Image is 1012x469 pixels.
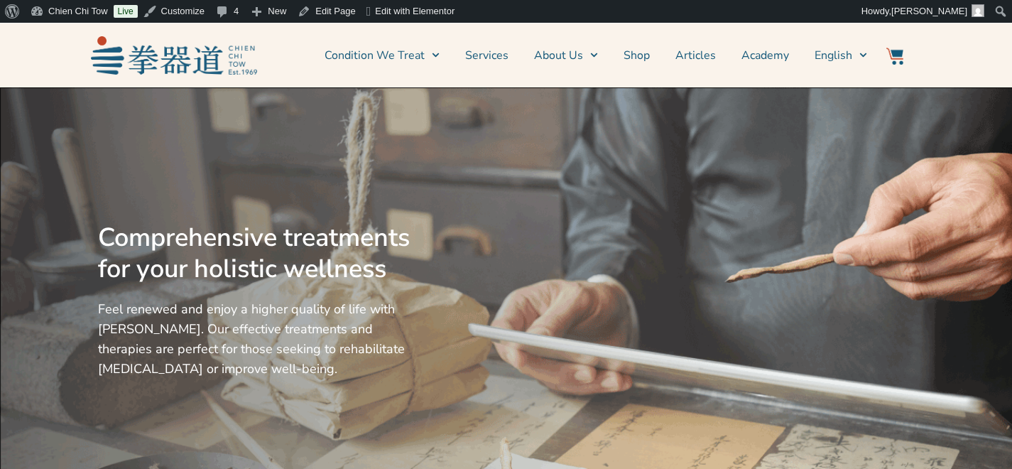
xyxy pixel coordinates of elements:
a: Live [114,5,138,18]
img: Website Icon-03 [886,48,903,65]
nav: Menu [264,38,868,73]
a: Shop [624,38,650,73]
a: Articles [675,38,716,73]
h2: Comprehensive treatments for your holistic wellness [98,222,416,285]
p: Feel renewed and enjoy a higher quality of life with [PERSON_NAME]. Our effective treatments and ... [98,299,416,379]
span: Edit with Elementor [375,6,455,16]
a: Switch to English [815,38,867,73]
span: [PERSON_NAME] [891,6,967,16]
span: English [815,47,852,64]
a: Academy [741,38,789,73]
a: Services [465,38,508,73]
a: About Us [534,38,598,73]
a: Condition We Treat [325,38,440,73]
